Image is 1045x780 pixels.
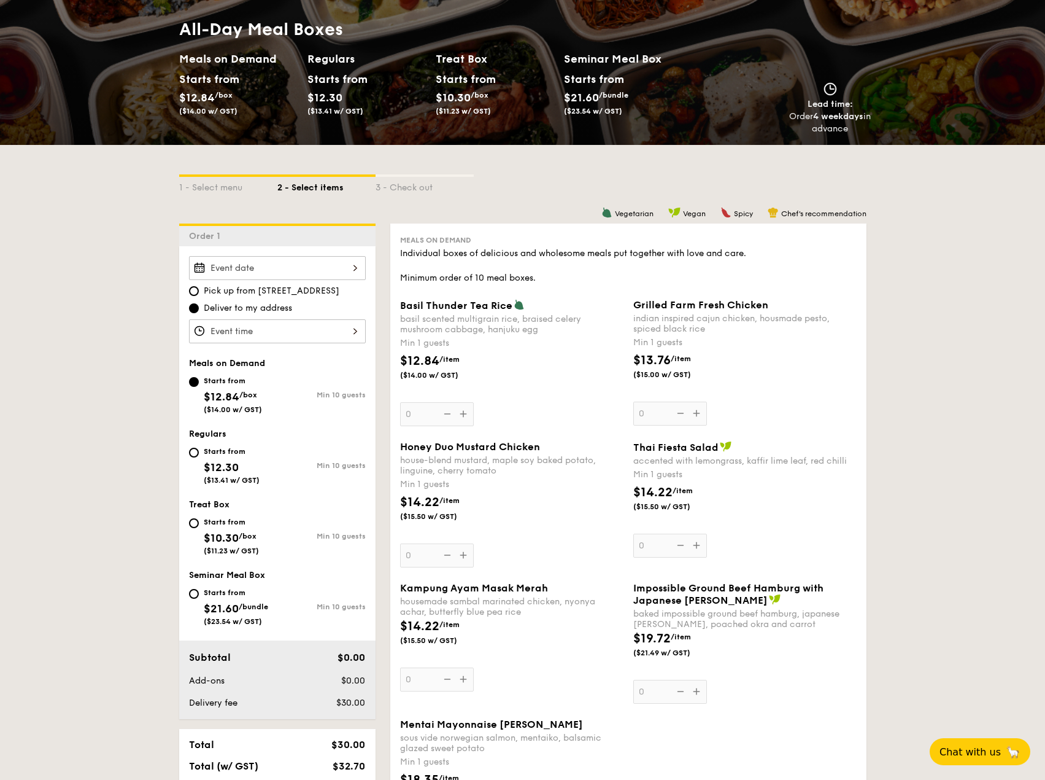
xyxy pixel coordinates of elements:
[671,354,691,363] span: /item
[436,107,491,115] span: ($11.23 w/ GST)
[769,594,781,605] img: icon-vegan.f8ff3823.svg
[204,302,292,314] span: Deliver to my address
[633,582,823,606] span: Impossible Ground Beef Hamburg with Japanese [PERSON_NAME]
[400,512,484,521] span: ($15.50 w/ GST)
[277,461,366,470] div: Min 10 guests
[439,355,460,364] span: /item
[683,209,706,218] span: Vegan
[204,390,239,404] span: $12.84
[204,285,339,297] span: Pick up from [STREET_ADDRESS]
[189,589,199,599] input: Starts from$21.60/bundle($23.54 w/ GST)Min 10 guests
[400,636,484,645] span: ($15.50 w/ GST)
[204,617,262,626] span: ($23.54 w/ GST)
[633,648,717,658] span: ($21.49 w/ GST)
[821,82,839,96] img: icon-clock.2db775ea.svg
[341,676,365,686] span: $0.00
[400,582,548,594] span: Kampung Ayam Masak Merah
[239,532,256,540] span: /box
[204,461,239,474] span: $12.30
[189,499,229,510] span: Treat Box
[189,698,237,708] span: Delivery fee
[400,248,857,284] div: Individual boxes of delicious and wholesome meals put together with love and care. Minimum order ...
[400,337,623,349] div: Min 1 guests
[633,370,717,380] span: ($15.00 w/ GST)
[189,319,366,343] input: Event time
[307,91,342,104] span: $12.30
[633,337,857,349] div: Min 1 guests
[189,286,199,296] input: Pick up from [STREET_ADDRESS]
[400,719,583,730] span: Mentai Mayonnaise [PERSON_NAME]
[189,256,366,280] input: Event date
[204,517,259,527] div: Starts from
[239,391,257,399] span: /box
[668,207,681,218] img: icon-vegan.f8ff3823.svg
[189,231,225,241] span: Order 1
[720,207,731,218] img: icon-spicy.37a8142b.svg
[179,50,298,68] h2: Meals on Demand
[673,486,693,495] span: /item
[215,91,233,99] span: /box
[789,111,871,135] div: Order in advance
[400,733,623,754] div: sous vide norwegian salmon, mentaiko, balsamic glazed sweet potato
[307,70,362,88] div: Starts from
[601,207,612,218] img: icon-vegetarian.fe4039eb.svg
[204,588,268,598] div: Starts from
[239,603,268,611] span: /bundle
[204,531,239,545] span: $10.30
[439,620,460,629] span: /item
[189,518,199,528] input: Starts from$10.30/box($11.23 w/ GST)Min 10 guests
[400,314,623,335] div: basil scented multigrain rice, braised celery mushroom cabbage, hanjuku egg
[179,177,277,194] div: 1 - Select menu
[734,209,753,218] span: Spicy
[277,603,366,611] div: Min 10 guests
[436,70,490,88] div: Starts from
[189,760,258,772] span: Total (w/ GST)
[671,633,691,641] span: /item
[720,441,732,452] img: icon-vegan.f8ff3823.svg
[331,739,365,751] span: $30.00
[400,370,484,380] span: ($14.00 w/ GST)
[204,447,260,456] div: Starts from
[471,91,488,99] span: /box
[439,496,460,505] span: /item
[189,676,225,686] span: Add-ons
[930,738,1030,765] button: Chat with us🦙
[1006,745,1020,759] span: 🦙
[179,107,237,115] span: ($14.00 w/ GST)
[189,739,214,751] span: Total
[277,177,376,194] div: 2 - Select items
[400,236,471,244] span: Meals on Demand
[633,456,857,466] div: accented with lemongrass, kaffir lime leaf, red chilli
[307,50,426,68] h2: Regulars
[633,502,717,512] span: ($15.50 w/ GST)
[189,570,265,580] span: Seminar Meal Box
[336,698,365,708] span: $30.00
[436,50,554,68] h2: Treat Box
[189,303,199,313] input: Deliver to my address
[564,70,623,88] div: Starts from
[204,602,239,615] span: $21.60
[633,299,768,311] span: Grilled Farm Fresh Chicken
[179,91,215,104] span: $12.84
[204,476,260,485] span: ($13.41 w/ GST)
[633,442,719,453] span: Thai Fiesta Salad
[400,495,439,510] span: $14.22
[564,91,599,104] span: $21.60
[400,300,512,311] span: Basil Thunder Tea Rice
[307,107,363,115] span: ($13.41 w/ GST)
[599,91,628,99] span: /bundle
[376,177,474,194] div: 3 - Check out
[939,746,1001,758] span: Chat with us
[277,532,366,540] div: Min 10 guests
[189,377,199,387] input: Starts from$12.84/box($14.00 w/ GST)Min 10 guests
[400,455,623,476] div: house-blend mustard, maple soy baked potato, linguine, cherry tomato
[400,619,439,634] span: $14.22
[781,209,866,218] span: Chef's recommendation
[564,50,692,68] h2: Seminar Meal Box
[333,760,365,772] span: $32.70
[189,358,265,369] span: Meals on Demand
[400,441,540,453] span: Honey Duo Mustard Chicken
[633,485,673,500] span: $14.22
[204,547,259,555] span: ($11.23 w/ GST)
[768,207,779,218] img: icon-chef-hat.a58ddaea.svg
